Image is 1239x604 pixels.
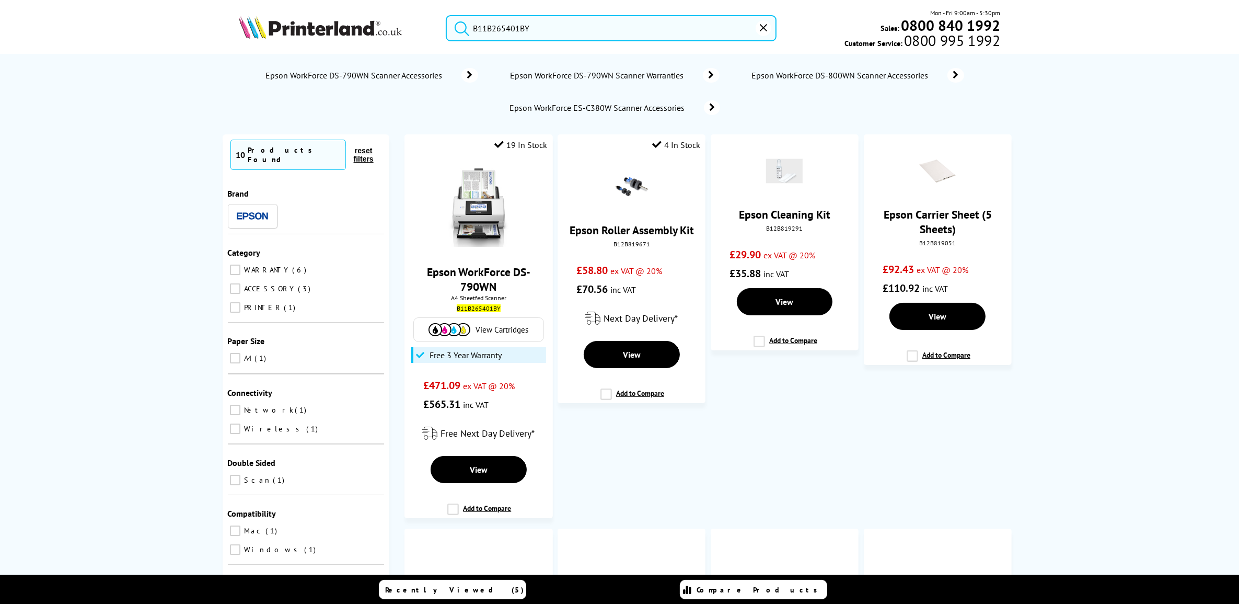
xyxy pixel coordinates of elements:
span: Brand [228,188,249,199]
a: View [431,456,527,483]
span: Mon - Fri 9:00am - 5:30pm [930,8,1000,18]
span: Double Sided [228,458,276,468]
a: Epson WorkForce DS-790WN [427,265,530,294]
span: A4 [242,354,254,363]
span: Connectivity [228,388,273,398]
span: View [470,464,488,475]
span: Category [228,247,261,258]
span: Customer Service: [844,36,1000,48]
img: Epson-DS-790-Front-Small.jpg [439,168,518,247]
a: View Cartridges [419,323,538,336]
div: B12B819051 [872,239,1004,247]
span: £92.43 [883,263,914,276]
span: ex VAT @ 20% [917,265,968,275]
a: View [584,341,680,368]
span: Free 3 Year Warranty [430,350,502,360]
span: 1 [273,475,287,485]
span: 6 [293,265,309,275]
span: inc VAT [763,269,789,279]
label: Add to Compare [907,350,970,370]
span: Epson WorkForce DS-790WN Scanner Accessories [265,70,446,81]
input: Network 1 [230,405,240,415]
span: Free Next Day Delivery* [441,427,535,439]
span: ex VAT @ 20% [610,266,662,276]
span: inc VAT [922,283,948,294]
span: 1 [307,424,321,434]
span: inc VAT [463,400,489,410]
input: A4 1 [230,353,240,363]
span: £110.92 [883,281,920,295]
span: 0800 995 1992 [902,36,1000,45]
div: B12B819671 [565,240,698,248]
span: £58.80 [576,264,608,277]
span: 1 [284,303,298,312]
a: Epson Carrier Sheet (5 Sheets) [884,207,992,236]
a: Epson WorkForce ES-C380W Scanner Accessories [508,100,720,115]
a: Compare Products [680,580,827,599]
span: 1 [266,526,280,535]
a: View [737,288,833,315]
div: 19 In Stock [495,140,548,150]
a: Epson Cleaning Kit [739,207,830,222]
span: Sales: [881,23,899,33]
input: PRINTER 1 [230,302,240,313]
img: Epson-B12B819051-Sheets-Small.gif [919,153,956,189]
span: Network [242,405,294,415]
a: Recently Viewed (5) [379,580,526,599]
div: B12B819291 [719,224,851,232]
div: 4 In Stock [652,140,700,150]
div: Products Found [248,145,340,164]
button: reset filters [346,146,381,164]
img: Epson-B12B819671-Small.gif [613,168,650,205]
img: Epson [237,212,268,220]
span: 10 [236,150,246,160]
label: Add to Compare [754,336,817,356]
input: Wireless 1 [230,424,240,434]
a: 0800 840 1992 [899,20,1000,30]
span: Windows [242,545,304,554]
span: 1 [295,405,309,415]
a: Printerland Logo [239,16,433,41]
input: Search product or brand [446,15,776,41]
span: Compatibility [228,508,276,519]
img: Epson-B12B819291-Small.gif [766,153,803,189]
span: inc VAT [610,284,636,295]
span: Recently Viewed (5) [386,585,525,595]
input: WARRANTY 6 [230,265,240,275]
span: Paper Size [228,336,265,346]
span: £29.90 [729,248,761,261]
span: £35.88 [729,267,761,280]
span: £471.09 [423,379,460,392]
span: View [623,349,641,360]
span: 1 [305,545,319,554]
span: View [929,311,946,322]
mark: B11B265401BY [457,304,501,312]
a: View [889,303,986,330]
img: Cartridges [429,323,470,336]
span: Mac [242,526,265,535]
b: 0800 840 1992 [901,16,1000,35]
a: Epson WorkForce DS-790WN Scanner Warranties [510,68,720,83]
span: ACCESSORY [242,284,297,293]
a: Epson WorkForce DS-800WN Scanner Accessories [751,68,964,83]
span: PRINTER [242,303,283,312]
span: Epson WorkForce DS-800WN Scanner Accessories [751,70,932,81]
span: 1 [255,354,269,363]
span: £70.56 [576,282,608,296]
input: Scan 1 [230,475,240,485]
span: ex VAT @ 20% [763,250,815,260]
span: View [775,297,793,307]
span: View Cartridges [476,325,528,335]
input: ACCESSORY 3 [230,283,240,294]
span: Wireless [242,424,306,434]
div: modal_delivery [563,304,700,333]
span: £565.31 [423,397,460,411]
span: ex VAT @ 20% [463,381,515,391]
span: Epson WorkForce ES-C380W Scanner Accessories [508,102,688,113]
span: Scan [242,475,272,485]
img: Printerland Logo [239,16,402,39]
span: Compare Products [697,585,824,595]
span: Next Day Delivery* [604,312,678,324]
span: Epson WorkForce DS-790WN Scanner Warranties [510,70,688,81]
label: Add to Compare [600,389,664,408]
